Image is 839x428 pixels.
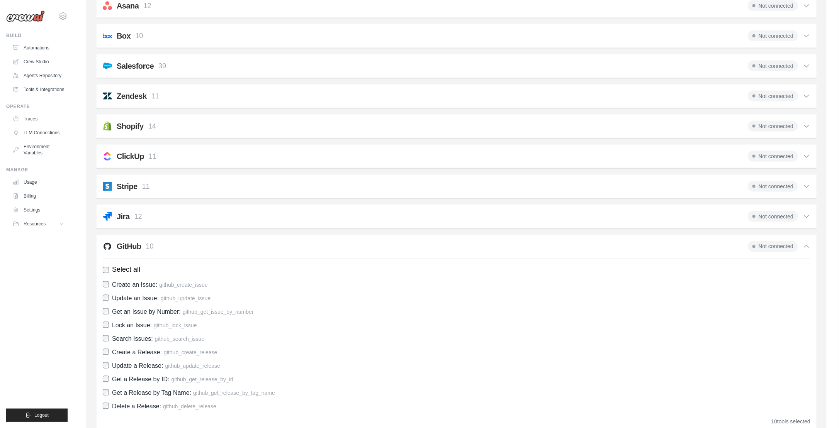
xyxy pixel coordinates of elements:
[103,376,109,382] input: Get a Release by ID: github_get_release_by_id
[748,91,798,102] span: Not connected
[155,336,204,342] span: github_search_issue
[112,295,159,302] span: Update an Issue:
[164,350,217,356] span: github_create_release
[112,376,170,383] span: Get a Release by ID:
[6,103,68,110] div: Operate
[112,390,191,396] span: Get a Release by Tag Name:
[103,322,109,328] input: Lock an Issue: github_lock_issue
[112,322,152,329] span: Lock an Issue:
[103,308,109,315] input: Get an Issue by Number: github_get_issue_by_number
[117,151,144,162] h2: ClickUp
[748,181,798,192] span: Not connected
[117,121,144,132] h2: Shopify
[112,282,157,288] span: Create an Issue:
[103,242,112,251] img: github.svg
[117,61,154,71] h2: Salesforce
[112,403,161,410] span: Delete a Release:
[154,323,197,329] span: github_lock_issue
[9,56,68,68] a: Crew Studio
[158,61,166,71] p: 39
[9,127,68,139] a: LLM Connections
[103,281,109,288] input: Create an Issue: github_create_issue
[9,113,68,125] a: Traces
[9,42,68,54] a: Automations
[748,61,798,71] span: Not connected
[6,10,45,22] img: Logo
[159,282,207,288] span: github_create_issue
[103,267,109,273] input: Select all
[103,212,112,221] img: jira.svg
[144,1,151,11] p: 12
[9,83,68,96] a: Tools & Integrations
[117,181,138,192] h2: Stripe
[135,31,143,41] p: 10
[748,30,798,41] span: Not connected
[24,221,46,227] span: Resources
[117,241,141,252] h2: GitHub
[103,61,112,71] img: salesforce.svg
[103,91,112,101] img: zendesk.svg
[103,31,112,41] img: box.svg
[103,182,112,191] img: stripe.svg
[748,0,798,11] span: Not connected
[9,69,68,82] a: Agents Repository
[103,122,112,131] img: shopify.svg
[6,167,68,173] div: Manage
[149,151,156,162] p: 11
[748,121,798,132] span: Not connected
[9,140,68,159] a: Environment Variables
[165,363,220,369] span: github_update_release
[103,152,112,161] img: clickup.svg
[748,151,798,162] span: Not connected
[163,404,216,410] span: github_delete_release
[112,349,162,356] span: Create a Release:
[9,218,68,230] button: Resources
[6,32,68,39] div: Build
[146,242,154,252] p: 10
[112,363,163,369] span: Update a Release:
[112,309,181,315] span: Get an Issue by Number:
[103,389,109,396] input: Get a Release by Tag Name: github_get_release_by_tag_name
[103,295,109,301] input: Update an Issue: github_update_issue
[161,296,211,302] span: github_update_issue
[103,362,109,369] input: Update a Release: github_update_release
[172,377,233,383] span: github_get_release_by_id
[151,91,159,102] p: 11
[117,91,147,102] h2: Zendesk
[142,181,150,192] p: 11
[103,349,109,355] input: Create a Release: github_create_release
[748,241,798,252] span: Not connected
[103,335,109,342] input: Search Issues: github_search_issue
[112,336,153,342] span: Search Issues:
[103,1,112,10] img: asana.svg
[134,211,142,222] p: 12
[117,30,131,41] h2: Box
[748,211,798,222] span: Not connected
[771,418,810,426] div: tools selected
[34,412,49,418] span: Logout
[9,190,68,202] a: Billing
[117,0,139,11] h2: Asana
[112,265,140,275] span: Select all
[9,204,68,216] a: Settings
[117,211,130,222] h2: Jira
[193,390,275,396] span: github_get_release_by_tag_name
[9,176,68,188] a: Usage
[148,121,156,132] p: 14
[771,419,778,425] span: 10
[103,403,109,409] input: Delete a Release: github_delete_release
[6,409,68,422] button: Logout
[183,309,254,315] span: github_get_issue_by_number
